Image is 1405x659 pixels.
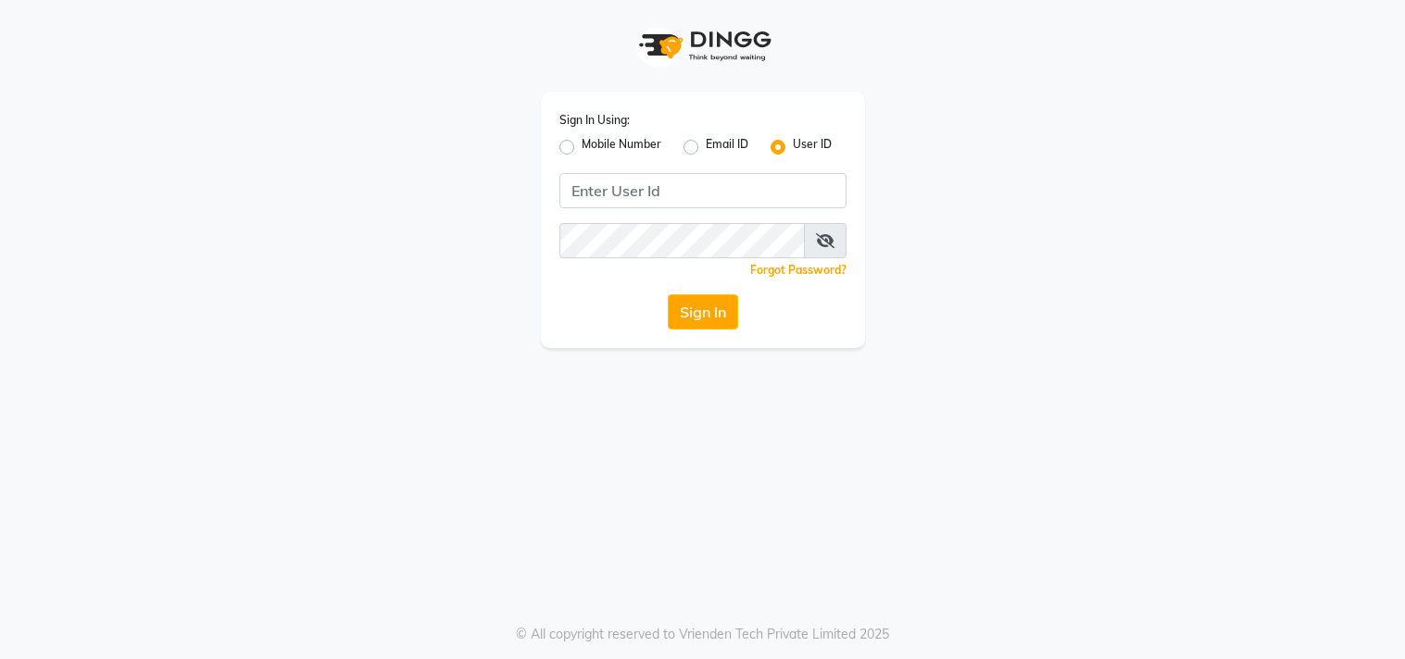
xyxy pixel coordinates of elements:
[668,294,738,329] button: Sign In
[559,223,805,258] input: Username
[706,136,748,158] label: Email ID
[559,173,847,208] input: Username
[629,19,777,73] img: logo1.svg
[750,263,847,277] a: Forgot Password?
[559,112,630,129] label: Sign In Using:
[793,136,832,158] label: User ID
[582,136,661,158] label: Mobile Number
